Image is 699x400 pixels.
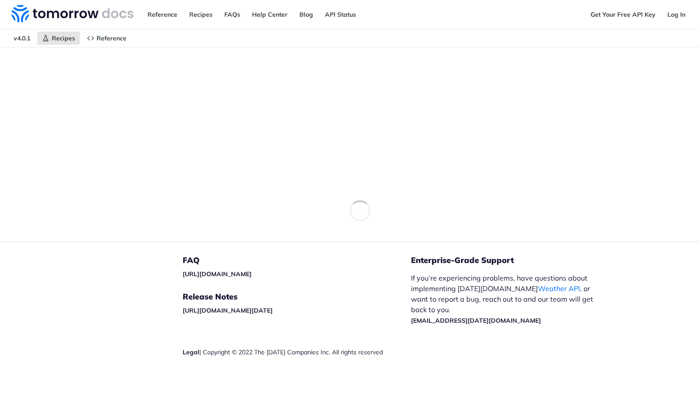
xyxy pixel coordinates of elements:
[183,348,411,357] div: | Copyright © 2022 The [DATE] Companies Inc. All rights reserved
[52,34,75,42] span: Recipes
[9,32,35,45] span: v4.0.1
[82,32,131,45] a: Reference
[538,284,580,293] a: Weather API
[411,273,602,325] p: If you’re experiencing problems, have questions about implementing [DATE][DOMAIN_NAME] , or want ...
[184,8,217,21] a: Recipes
[143,8,182,21] a: Reference
[411,317,541,324] a: [EMAIL_ADDRESS][DATE][DOMAIN_NAME]
[183,306,273,314] a: [URL][DOMAIN_NAME][DATE]
[183,348,199,356] a: Legal
[247,8,292,21] a: Help Center
[183,292,411,302] h5: Release Notes
[97,34,126,42] span: Reference
[295,8,318,21] a: Blog
[586,8,660,21] a: Get Your Free API Key
[220,8,245,21] a: FAQs
[183,255,411,266] h5: FAQ
[320,8,361,21] a: API Status
[11,5,133,22] img: Tomorrow.io Weather API Docs
[37,32,80,45] a: Recipes
[663,8,690,21] a: Log In
[411,255,616,266] h5: Enterprise-Grade Support
[183,270,252,278] a: [URL][DOMAIN_NAME]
